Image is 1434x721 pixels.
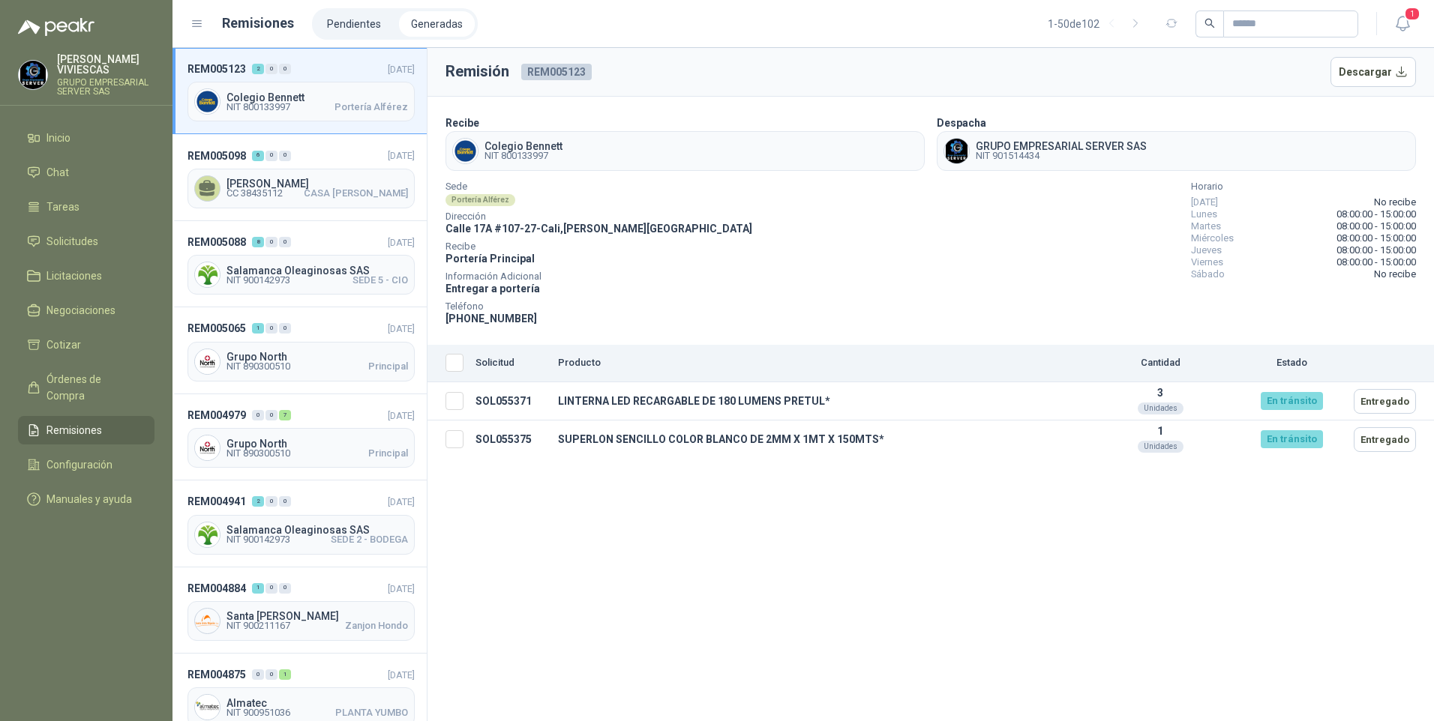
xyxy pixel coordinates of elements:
[18,18,94,36] img: Logo peakr
[18,227,154,256] a: Solicitudes
[279,323,291,334] div: 0
[445,194,515,206] div: Portería Alférez
[187,234,246,250] span: REM005088
[279,669,291,680] div: 1
[252,151,264,161] div: 6
[18,365,154,410] a: Órdenes de Compra
[445,213,752,220] span: Dirección
[172,394,427,480] a: REM004979007[DATE] Company LogoGrupo NorthNIT 890300510Principal
[1091,387,1229,399] p: 3
[172,134,427,220] a: REM005098600[DATE] [PERSON_NAME]CC 38435112CASA [PERSON_NAME]
[252,410,264,420] div: 0
[552,345,1085,382] th: Producto
[445,303,752,310] span: Teléfono
[187,493,246,510] span: REM004941
[172,221,427,307] a: REM005088800[DATE] Company LogoSalamanca Oleaginosas SASNIT 900142973SEDE 5 - CIO
[335,708,408,717] span: PLANTA YUMBO
[1235,382,1348,420] td: En tránsito
[484,141,562,151] span: Colegio Bennett
[388,410,415,421] span: [DATE]
[552,382,1085,420] td: LINTERNA LED RECARGABLE DE 180 LUMENS PRETUL*
[187,580,246,597] span: REM004884
[1374,196,1416,208] span: No recibe
[1261,392,1323,410] div: En tránsito
[1336,256,1416,268] span: 08:00:00 - 15:00:00
[1354,389,1416,414] button: Entregado
[279,410,291,420] div: 7
[18,450,154,479] a: Configuración
[399,11,475,37] a: Generadas
[226,189,283,198] span: CC 38435112
[265,496,277,507] div: 0
[937,117,986,129] b: Despacha
[265,323,277,334] div: 0
[265,410,277,420] div: 0
[1191,232,1234,244] span: Miércoles
[18,296,154,325] a: Negociaciones
[279,237,291,247] div: 0
[195,522,220,547] img: Company Logo
[226,611,408,621] span: Santa [PERSON_NAME]
[195,262,220,287] img: Company Logo
[1091,425,1229,437] p: 1
[469,382,552,420] td: SOL055371
[1191,208,1217,220] span: Lunes
[46,337,81,353] span: Cotizar
[226,708,290,717] span: NIT 900951036
[46,164,69,181] span: Chat
[334,103,408,112] span: Portería Alférez
[46,491,132,507] span: Manuales y ayuda
[352,276,408,285] span: SEDE 5 - CIO
[226,178,408,189] span: [PERSON_NAME]
[445,273,752,280] span: Información Adicional
[1138,402,1183,414] div: Unidades
[1261,430,1323,448] div: En tránsito
[195,695,220,720] img: Company Logo
[1138,441,1183,453] div: Unidades
[345,621,408,630] span: Zanjon Hondo
[46,371,140,404] span: Órdenes de Compra
[279,583,291,594] div: 0
[18,416,154,444] a: Remisiones
[18,485,154,513] a: Manuales y ayuda
[187,61,246,77] span: REM005123
[1336,244,1416,256] span: 08:00:00 - 15:00:00
[388,496,415,507] span: [DATE]
[46,456,112,473] span: Configuración
[1191,256,1223,268] span: Viernes
[388,150,415,161] span: [DATE]
[18,331,154,359] a: Cotizar
[1085,345,1235,382] th: Cantidad
[484,151,562,160] span: NIT 800133997
[226,276,290,285] span: NIT 900142973
[226,103,290,112] span: NIT 800133997
[226,438,408,449] span: Grupo North
[1191,183,1416,190] span: Horario
[195,89,220,114] img: Company Logo
[57,78,154,96] p: GRUPO EMPRESARIAL SERVER SAS
[172,48,427,134] a: REM005123200[DATE] Company LogoColegio BennettNIT 800133997Portería Alférez
[976,141,1147,151] span: GRUPO EMPRESARIAL SERVER SAS
[445,243,752,250] span: Recibe
[445,223,752,235] span: Calle 17A #107-27 - Cali , [PERSON_NAME][GEOGRAPHIC_DATA]
[388,669,415,681] span: [DATE]
[172,567,427,654] a: REM004884100[DATE] Company LogoSanta [PERSON_NAME]NIT 900211167Zanjon Hondo
[265,583,277,594] div: 0
[226,621,290,630] span: NIT 900211167
[46,422,102,438] span: Remisiones
[252,323,264,334] div: 1
[315,11,393,37] a: Pendientes
[469,420,552,459] td: SOL055375
[279,151,291,161] div: 0
[304,189,408,198] span: CASA [PERSON_NAME]
[388,64,415,75] span: [DATE]
[222,13,294,34] h1: Remisiones
[388,237,415,248] span: [DATE]
[1404,7,1420,21] span: 1
[252,64,264,74] div: 2
[445,117,479,129] b: Recibe
[252,496,264,507] div: 2
[1389,10,1416,37] button: 1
